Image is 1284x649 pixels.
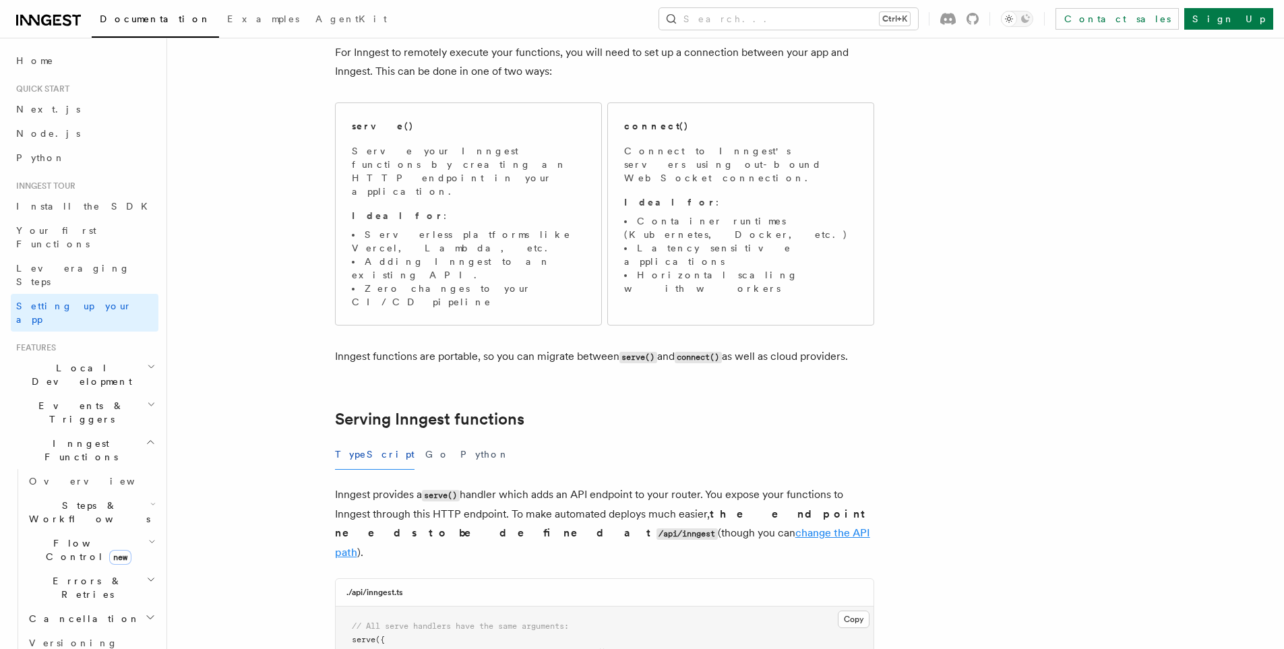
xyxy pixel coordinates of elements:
[24,536,148,563] span: Flow Control
[624,268,857,295] li: Horizontal scaling with workers
[11,294,158,332] a: Setting up your app
[352,144,585,198] p: Serve your Inngest functions by creating an HTTP endpoint in your application.
[11,121,158,146] a: Node.js
[624,195,857,209] p: :
[352,119,414,133] h2: serve()
[675,352,722,363] code: connect()
[352,635,375,644] span: serve
[335,410,524,429] a: Serving Inngest functions
[425,439,450,470] button: Go
[16,152,65,163] span: Python
[375,635,385,644] span: ({
[100,13,211,24] span: Documentation
[11,84,69,94] span: Quick start
[659,8,918,30] button: Search...Ctrl+K
[11,97,158,121] a: Next.js
[335,347,874,367] p: Inngest functions are portable, so you can migrate between and as well as cloud providers.
[24,607,158,631] button: Cancellation
[11,361,147,388] span: Local Development
[24,493,158,531] button: Steps & Workflows
[352,209,585,222] p: :
[352,282,585,309] li: Zero changes to your CI/CD pipeline
[352,228,585,255] li: Serverless platforms like Vercel, Lambda, etc.
[346,587,403,598] h3: ./api/inngest.ts
[838,611,869,628] button: Copy
[1184,8,1273,30] a: Sign Up
[352,210,444,221] strong: Ideal for
[24,569,158,607] button: Errors & Retries
[11,218,158,256] a: Your first Functions
[607,102,874,326] a: connect()Connect to Inngest's servers using out-bound WebSocket connection.Ideal for:Container ru...
[29,476,168,487] span: Overview
[619,352,657,363] code: serve()
[11,437,146,464] span: Inngest Functions
[11,181,75,191] span: Inngest tour
[16,263,130,287] span: Leveraging Steps
[335,439,415,470] button: TypeScript
[422,490,460,501] code: serve()
[219,4,307,36] a: Examples
[11,394,158,431] button: Events & Triggers
[16,225,96,249] span: Your first Functions
[624,214,857,241] li: Container runtimes (Kubernetes, Docker, etc.)
[335,43,874,81] p: For Inngest to remotely execute your functions, you will need to set up a connection between your...
[656,528,718,540] code: /api/inngest
[24,499,150,526] span: Steps & Workflows
[16,128,80,139] span: Node.js
[880,12,910,26] kbd: Ctrl+K
[11,356,158,394] button: Local Development
[24,574,146,601] span: Errors & Retries
[11,49,158,73] a: Home
[11,194,158,218] a: Install the SDK
[24,469,158,493] a: Overview
[11,256,158,294] a: Leveraging Steps
[1001,11,1033,27] button: Toggle dark mode
[24,612,140,625] span: Cancellation
[460,439,510,470] button: Python
[315,13,387,24] span: AgentKit
[11,399,147,426] span: Events & Triggers
[624,241,857,268] li: Latency sensitive applications
[352,255,585,282] li: Adding Inngest to an existing API.
[307,4,395,36] a: AgentKit
[227,13,299,24] span: Examples
[29,638,118,648] span: Versioning
[624,197,716,208] strong: Ideal for
[109,550,131,565] span: new
[624,119,689,133] h2: connect()
[16,54,54,67] span: Home
[11,146,158,170] a: Python
[11,431,158,469] button: Inngest Functions
[16,104,80,115] span: Next.js
[352,621,569,631] span: // All serve handlers have the same arguments:
[335,485,874,562] p: Inngest provides a handler which adds an API endpoint to your router. You expose your functions t...
[335,102,602,326] a: serve()Serve your Inngest functions by creating an HTTP endpoint in your application.Ideal for:Se...
[1056,8,1179,30] a: Contact sales
[11,342,56,353] span: Features
[16,201,156,212] span: Install the SDK
[92,4,219,38] a: Documentation
[624,144,857,185] p: Connect to Inngest's servers using out-bound WebSocket connection.
[16,301,132,325] span: Setting up your app
[24,531,158,569] button: Flow Controlnew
